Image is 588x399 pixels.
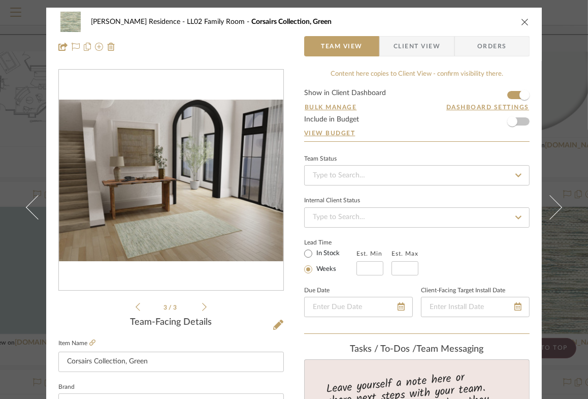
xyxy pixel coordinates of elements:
[321,36,363,56] span: Team View
[304,238,356,247] label: Lead Time
[58,339,95,348] label: Item Name
[304,69,530,79] div: Content here copies to Client View - confirm visibility there.
[304,165,530,186] input: Type to Search…
[304,247,356,275] mat-radio-group: Select item type
[391,250,418,257] label: Est. Max
[304,207,530,228] input: Type to Search…
[304,198,360,203] div: Internal Client Status
[58,12,83,32] img: 599410af-0621-42ff-9d64-0b70f440df2a_48x40.jpg
[466,36,518,56] span: Orders
[107,43,115,51] img: Remove from project
[421,288,505,293] label: Client-Facing Target Install Date
[350,345,417,354] span: Tasks / To-Dos /
[304,129,530,137] a: View Budget
[58,385,75,390] label: Brand
[187,18,251,25] span: LL02 Family Room
[59,70,283,291] div: 2
[314,265,336,274] label: Weeks
[304,103,357,112] button: Bulk Manage
[174,304,179,311] span: 3
[169,304,174,311] span: /
[394,36,440,56] span: Client View
[304,157,337,162] div: Team Status
[58,317,284,328] div: Team-Facing Details
[164,304,169,311] span: 3
[446,103,530,112] button: Dashboard Settings
[251,18,332,25] span: Corsairs Collection, Green
[304,297,413,317] input: Enter Due Date
[59,100,283,261] img: 99ac7046-9f77-4200-a755-391ddc27e1eb_436x436.jpg
[304,344,530,355] div: team Messaging
[58,352,284,372] input: Enter Item Name
[356,250,382,257] label: Est. Min
[91,18,187,25] span: [PERSON_NAME] Residence
[520,17,530,26] button: close
[304,288,330,293] label: Due Date
[421,297,530,317] input: Enter Install Date
[314,249,340,258] label: In Stock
